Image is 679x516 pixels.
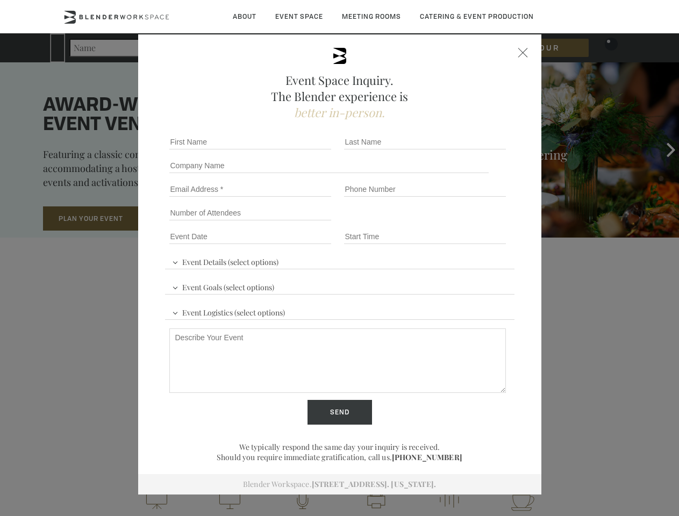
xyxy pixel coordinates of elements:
iframe: Chat Widget [485,378,679,516]
a: [STREET_ADDRESS]. [US_STATE]. [312,479,436,489]
a: [PHONE_NUMBER] [392,452,462,462]
span: Event Details (select options) [169,253,281,269]
input: Send [308,400,372,425]
input: Company Name [169,158,489,173]
div: Blender Workspace. [138,474,541,494]
input: Phone Number [344,182,506,197]
p: Should you require immediate gratification, call us. [165,452,514,462]
span: better in-person. [294,104,385,120]
p: We typically respond the same day your inquiry is received. [165,442,514,452]
input: Last Name [344,134,506,149]
h2: Event Space Inquiry. The Blender experience is [165,72,514,120]
span: Event Logistics (select options) [169,303,288,319]
input: Event Date [169,229,331,244]
input: Email Address * [169,182,331,197]
input: Start Time [344,229,506,244]
input: Number of Attendees [169,205,331,220]
span: Event Goals (select options) [169,278,277,294]
input: First Name [169,134,331,149]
